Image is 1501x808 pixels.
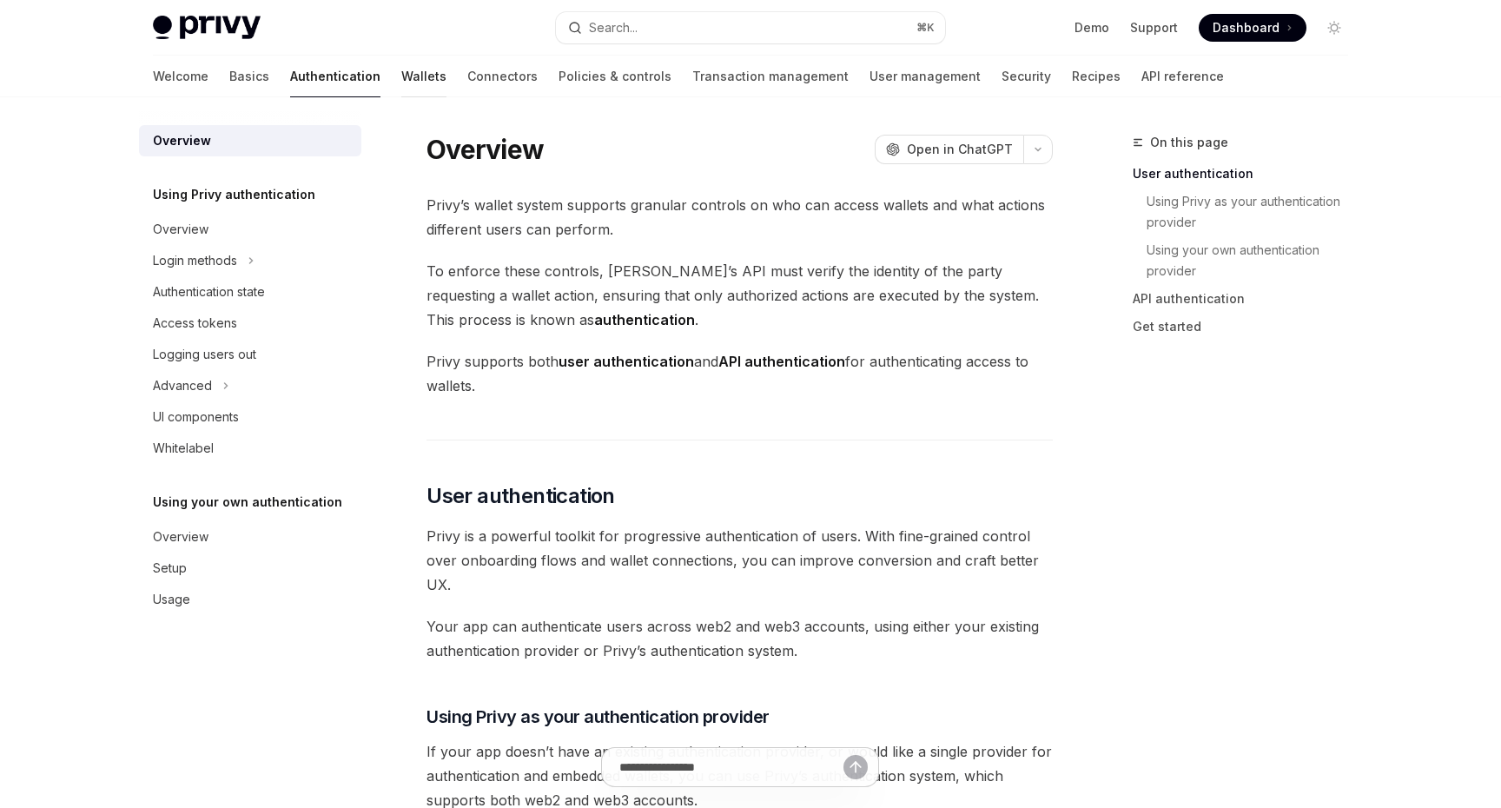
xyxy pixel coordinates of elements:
[153,589,190,610] div: Usage
[692,56,849,97] a: Transaction management
[1072,56,1121,97] a: Recipes
[556,12,945,43] button: Search...⌘K
[153,313,237,334] div: Access tokens
[1133,313,1362,341] a: Get started
[1147,188,1362,236] a: Using Privy as your authentication provider
[139,308,361,339] a: Access tokens
[153,492,342,513] h5: Using your own authentication
[153,56,208,97] a: Welcome
[153,527,208,547] div: Overview
[426,705,770,729] span: Using Privy as your authentication provider
[153,184,315,205] h5: Using Privy authentication
[1133,160,1362,188] a: User authentication
[426,524,1053,597] span: Privy is a powerful toolkit for progressive authentication of users. With fine-grained control ov...
[916,21,935,35] span: ⌘ K
[467,56,538,97] a: Connectors
[559,353,694,370] strong: user authentication
[1130,19,1178,36] a: Support
[139,125,361,156] a: Overview
[139,584,361,615] a: Usage
[426,482,615,510] span: User authentication
[426,259,1053,332] span: To enforce these controls, [PERSON_NAME]’s API must verify the identity of the party requesting a...
[907,141,1013,158] span: Open in ChatGPT
[1320,14,1348,42] button: Toggle dark mode
[1213,19,1279,36] span: Dashboard
[1133,285,1362,313] a: API authentication
[153,344,256,365] div: Logging users out
[139,401,361,433] a: UI components
[153,250,237,271] div: Login methods
[426,614,1053,663] span: Your app can authenticate users across web2 and web3 accounts, using either your existing authent...
[1150,132,1228,153] span: On this page
[139,553,361,584] a: Setup
[589,17,638,38] div: Search...
[153,558,187,579] div: Setup
[401,56,446,97] a: Wallets
[1075,19,1109,36] a: Demo
[290,56,380,97] a: Authentication
[1199,14,1306,42] a: Dashboard
[1141,56,1224,97] a: API reference
[1002,56,1051,97] a: Security
[426,193,1053,242] span: Privy’s wallet system supports granular controls on who can access wallets and what actions diffe...
[153,16,261,40] img: light logo
[559,56,671,97] a: Policies & controls
[594,311,695,328] strong: authentication
[153,407,239,427] div: UI components
[843,755,868,779] button: Send message
[870,56,981,97] a: User management
[153,375,212,396] div: Advanced
[875,135,1023,164] button: Open in ChatGPT
[139,276,361,308] a: Authentication state
[139,214,361,245] a: Overview
[718,353,845,370] strong: API authentication
[1147,236,1362,285] a: Using your own authentication provider
[139,433,361,464] a: Whitelabel
[426,349,1053,398] span: Privy supports both and for authenticating access to wallets.
[153,438,214,459] div: Whitelabel
[153,219,208,240] div: Overview
[229,56,269,97] a: Basics
[153,130,211,151] div: Overview
[139,339,361,370] a: Logging users out
[153,281,265,302] div: Authentication state
[139,521,361,553] a: Overview
[426,134,544,165] h1: Overview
